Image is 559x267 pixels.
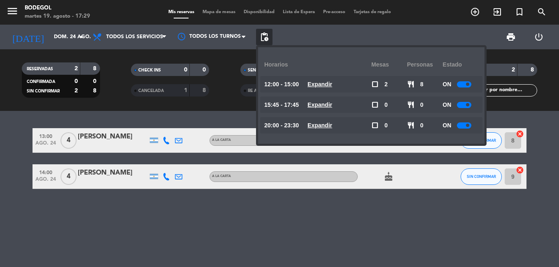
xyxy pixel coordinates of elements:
div: Estado [443,53,478,76]
strong: 2 [512,67,515,73]
span: ON [443,80,451,89]
strong: 8 [93,66,98,71]
span: 4 [61,132,77,149]
span: check_box_outline_blank [371,81,379,88]
span: check_box_outline_blank [371,122,379,129]
strong: 8 [93,88,98,94]
span: 15:45 - 17:45 [264,100,299,110]
span: Mis reservas [164,10,198,14]
strong: 0 [93,78,98,84]
div: Horarios [264,53,371,76]
span: ON [443,100,451,110]
span: RE AGENDADA [248,89,278,93]
span: SIN CONFIRMAR [467,174,496,179]
strong: 0 [203,67,207,73]
i: cancel [516,166,524,174]
span: 8 [420,80,424,89]
span: print [506,32,516,42]
span: 12:00 - 15:00 [264,80,299,89]
span: 4 [61,168,77,185]
div: Mesas [371,53,407,76]
i: power_settings_new [534,32,544,42]
span: Mapa de mesas [198,10,240,14]
u: Expandir [307,122,332,129]
span: Todos los servicios [106,34,163,40]
span: CHECK INS [138,68,161,72]
span: 20:00 - 23:30 [264,121,299,130]
span: SENTADAS [248,68,270,72]
div: personas [407,53,443,76]
i: menu [6,5,19,17]
span: CANCELADA [138,89,164,93]
span: Tarjetas de regalo [349,10,395,14]
button: SIN CONFIRMAR [461,168,502,185]
i: cancel [516,130,524,138]
span: A LA CARTA [212,138,231,142]
span: ON [443,121,451,130]
i: cake [384,172,394,182]
span: 13:00 [35,131,56,140]
span: SIN CONFIRMAR [27,89,60,93]
i: arrow_drop_down [77,32,86,42]
i: exit_to_app [492,7,502,17]
strong: 0 [184,67,187,73]
div: [PERSON_NAME] [78,131,148,142]
div: [PERSON_NAME] [78,168,148,178]
i: add_circle_outline [470,7,480,17]
span: 2 [384,80,388,89]
span: Disponibilidad [240,10,279,14]
span: RESERVADAS [27,67,53,71]
strong: 8 [203,87,207,93]
span: 0 [384,100,388,110]
span: A LA CARTA [212,175,231,178]
strong: 8 [531,67,536,73]
span: pending_actions [259,32,269,42]
span: Pre-acceso [319,10,349,14]
span: ago. 24 [35,140,56,150]
i: search [537,7,547,17]
span: Lista de Espera [279,10,319,14]
span: CONFIRMADA [27,80,55,84]
input: Filtrar por nombre... [473,86,537,95]
div: martes 19. agosto - 17:29 [25,12,90,21]
span: 0 [420,121,424,130]
button: menu [6,5,19,20]
div: LOG OUT [525,25,553,49]
span: restaurant [407,81,415,88]
span: restaurant [407,122,415,129]
i: turned_in_not [515,7,524,17]
strong: 0 [75,78,78,84]
span: 0 [420,100,424,110]
i: [DATE] [6,28,50,46]
span: ago. 24 [35,177,56,186]
strong: 2 [75,66,78,71]
strong: 1 [184,87,187,93]
div: Bodegol [25,4,90,12]
u: Expandir [307,101,332,108]
span: 0 [384,121,388,130]
u: Expandir [307,81,332,87]
span: restaurant [407,101,415,108]
span: check_box_outline_blank [371,101,379,108]
strong: 2 [75,88,78,94]
span: 14:00 [35,167,56,177]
